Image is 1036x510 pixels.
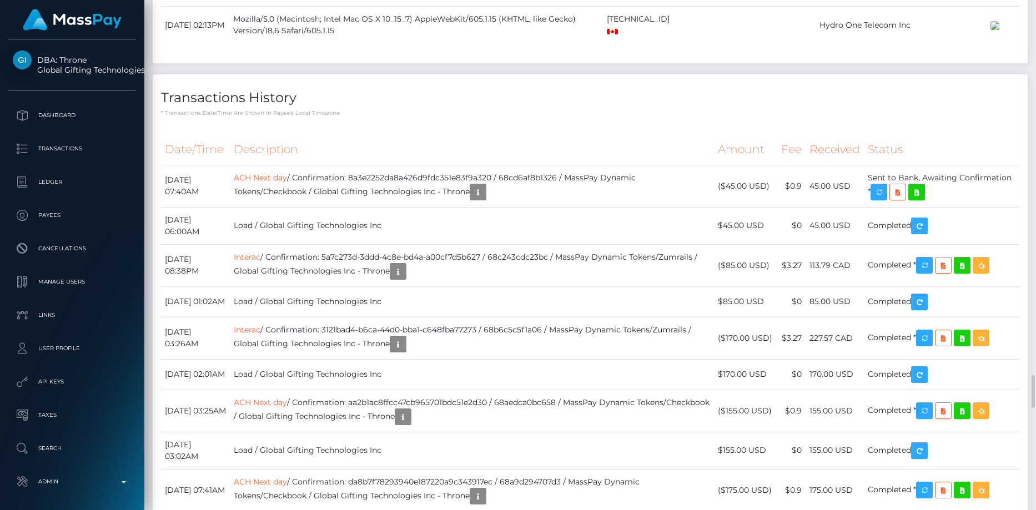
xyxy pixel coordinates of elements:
[13,373,132,390] p: API Keys
[13,440,132,457] p: Search
[23,9,122,31] img: MassPay Logo
[13,407,132,423] p: Taxes
[13,174,132,190] p: Ledger
[13,240,132,257] p: Cancellations
[13,107,132,124] p: Dashboard
[13,340,132,357] p: User Profile
[13,473,132,490] p: Admin
[8,55,136,75] span: DBA: Throne Global Gifting Technologies Inc
[13,207,132,224] p: Payees
[13,307,132,324] p: Links
[13,140,132,157] p: Transactions
[13,274,132,290] p: Manage Users
[13,51,32,69] img: Global Gifting Technologies Inc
